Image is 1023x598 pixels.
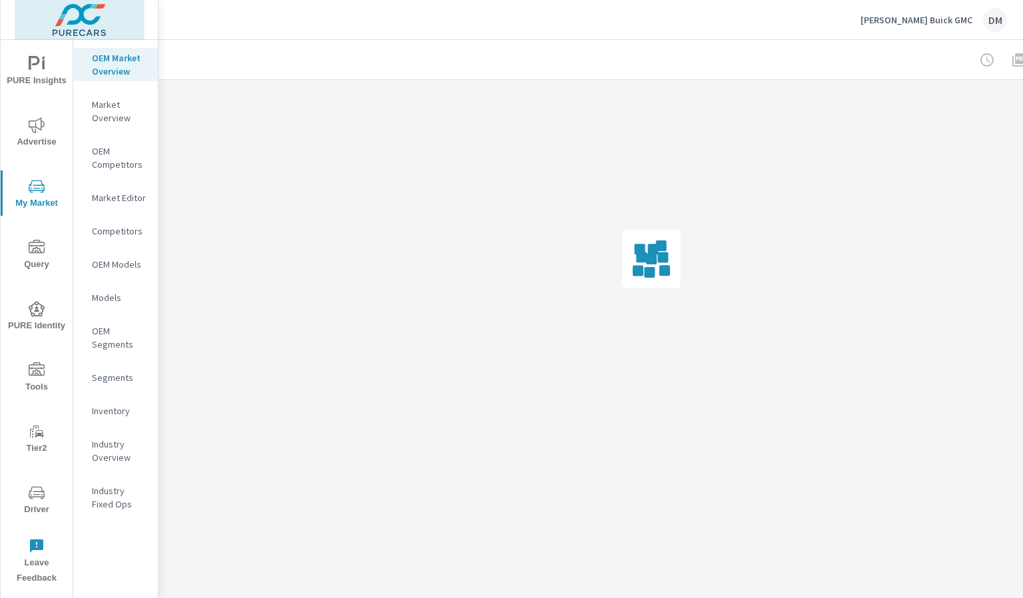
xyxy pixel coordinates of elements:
span: Tier2 [5,424,69,456]
span: Driver [5,485,69,517]
p: Industry Overview [92,438,147,464]
p: OEM Competitors [92,145,147,171]
div: Segments [73,368,158,388]
div: OEM Market Overview [73,48,158,81]
div: Competitors [73,221,158,241]
p: Industry Fixed Ops [92,484,147,511]
p: Competitors [92,224,147,238]
div: DM [983,8,1007,32]
span: My Market [5,178,69,211]
p: Inventory [92,404,147,418]
p: Market Editor [92,191,147,204]
div: nav menu [1,40,73,591]
span: Leave Feedback [5,538,69,586]
div: OEM Competitors [73,141,158,174]
p: Segments [92,371,147,384]
p: [PERSON_NAME] Buick GMC [860,14,972,26]
div: Inventory [73,401,158,421]
div: Market Editor [73,188,158,208]
span: Advertise [5,117,69,150]
div: Models [73,288,158,308]
div: Market Overview [73,95,158,128]
p: OEM Models [92,258,147,271]
span: PURE Identity [5,301,69,334]
p: Models [92,291,147,304]
p: OEM Segments [92,324,147,351]
div: OEM Models [73,254,158,274]
span: Query [5,240,69,272]
p: OEM Market Overview [92,51,147,78]
span: PURE Insights [5,56,69,89]
div: OEM Segments [73,321,158,354]
div: Industry Overview [73,434,158,467]
p: Market Overview [92,98,147,125]
div: Industry Fixed Ops [73,481,158,514]
span: Tools [5,362,69,395]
